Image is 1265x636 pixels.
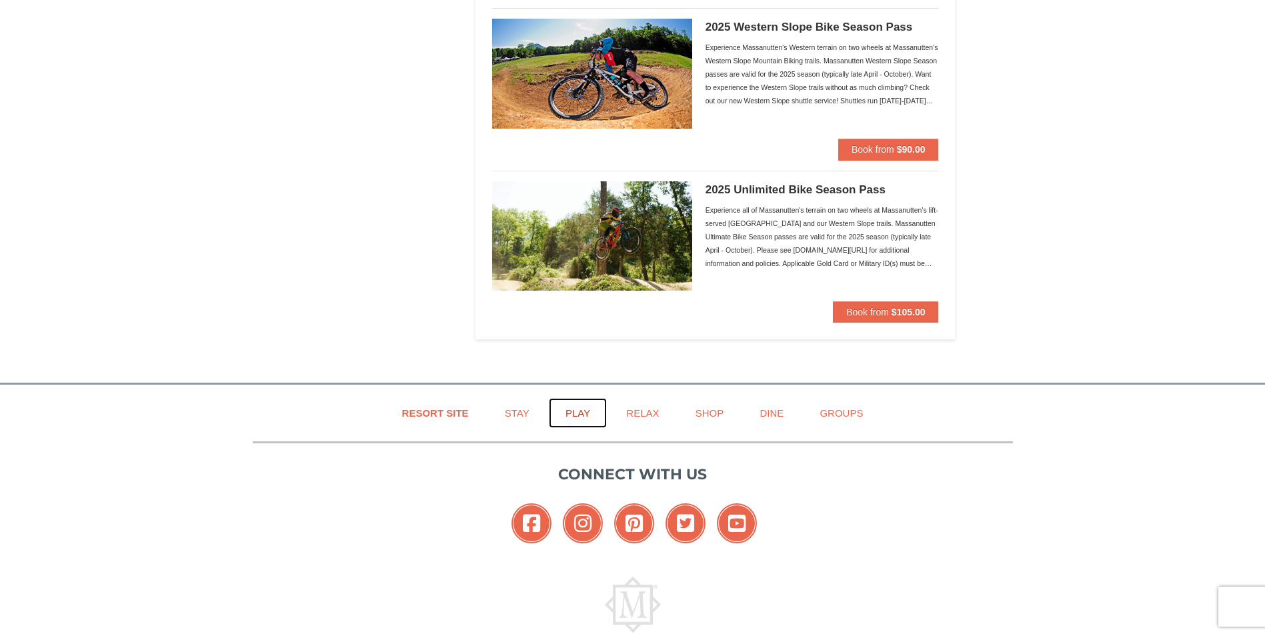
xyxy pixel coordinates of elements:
[679,398,741,428] a: Shop
[897,144,926,155] strong: $90.00
[852,144,894,155] span: Book from
[706,183,939,197] h5: 2025 Unlimited Bike Season Pass
[803,398,880,428] a: Groups
[549,398,607,428] a: Play
[385,398,485,428] a: Resort Site
[706,203,939,270] div: Experience all of Massanutten's terrain on two wheels at Massanutten's lift-served [GEOGRAPHIC_DA...
[706,41,939,107] div: Experience Massanutten's Western terrain on two wheels at Massanutten's Western Slope Mountain Bi...
[492,19,692,128] img: 6619937-132-b5a99bb0.jpg
[253,463,1013,485] p: Connect with us
[743,398,800,428] a: Dine
[892,307,926,317] strong: $105.00
[838,139,939,160] button: Book from $90.00
[605,577,661,633] img: Massanutten Resort Logo
[609,398,676,428] a: Relax
[846,307,889,317] span: Book from
[488,398,546,428] a: Stay
[833,301,938,323] button: Book from $105.00
[492,181,692,291] img: 6619937-192-d2455562.jpg
[706,21,939,34] h5: 2025 Western Slope Bike Season Pass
